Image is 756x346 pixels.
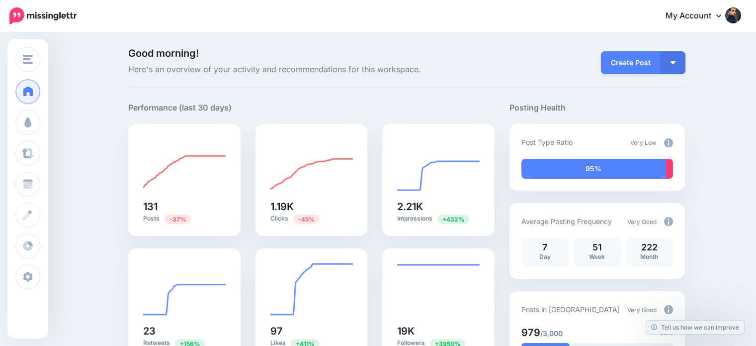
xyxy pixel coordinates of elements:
[521,136,573,148] p: Post Type Ratio
[437,215,469,224] span: Previous period: 415
[143,214,226,224] p: Posts
[539,253,551,260] span: Day
[521,327,540,339] span: 979
[270,214,353,224] p: Clicks
[601,51,661,74] a: Create Post
[128,63,495,76] span: Here's an overview of your activity and recommendations for this workspace.
[666,159,673,179] div: 5% of your posts in the last 30 days have been from Curated content
[23,55,33,64] img: menu.png
[270,326,353,336] h5: 97
[397,202,480,212] h5: 2.21K
[627,306,657,314] span: Very Good
[671,61,675,64] img: arrow-down-white.png
[165,215,191,224] span: Previous period: 208
[397,214,480,224] p: Impressions
[143,202,226,212] h5: 131
[509,102,685,114] h5: Posting Health
[640,253,658,260] span: Month
[521,304,620,315] p: Posts in [GEOGRAPHIC_DATA]
[143,326,226,336] h5: 23
[589,253,605,260] span: Week
[521,216,612,227] p: Average Posting Frequency
[9,7,77,24] img: Missinglettr
[631,243,668,252] p: 222
[270,202,353,212] h5: 1.19K
[521,159,667,179] div: 95% of your posts in the last 30 days have been from Drip Campaigns
[630,139,657,146] span: Very Low
[526,243,564,252] p: 7
[664,138,673,147] img: info-circle-grey.png
[128,102,232,114] h5: Performance (last 30 days)
[664,217,673,226] img: info-circle-grey.png
[540,329,563,338] span: /3,000
[656,4,741,28] a: My Account
[627,218,657,226] span: Very Good
[646,321,744,334] a: Tell us how we can improve
[664,305,673,314] img: info-circle-grey.png
[397,326,480,336] h5: 19K
[579,243,616,252] p: 51
[128,47,199,59] span: Good morning!
[293,215,320,224] span: Previous period: 2.18K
